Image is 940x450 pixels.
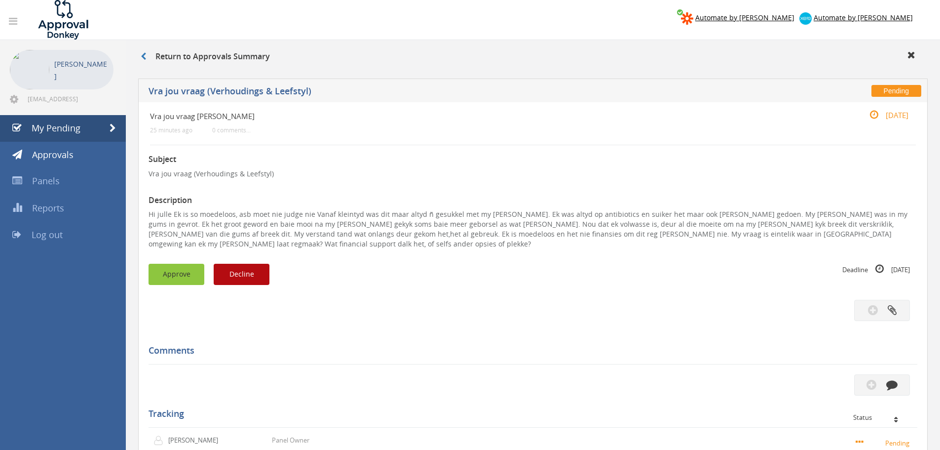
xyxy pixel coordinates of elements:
p: Hi julle Ek is so moedeloos, asb moet nie judge nie Vanaf kleintyd was dit maar altyd ñ gesukkel ... [149,209,917,249]
span: Pending [871,85,921,97]
button: Approve [149,264,204,285]
small: Deadline [DATE] [842,264,910,275]
span: [EMAIL_ADDRESS][DOMAIN_NAME] [28,95,112,103]
h3: Subject [149,155,917,164]
img: user-icon.png [153,436,168,446]
h3: Description [149,196,917,205]
small: 25 minutes ago [150,126,192,134]
h3: Return to Approvals Summary [141,52,270,61]
img: xero-logo.png [799,12,812,25]
span: Log out [32,229,63,241]
span: Reports [32,202,64,214]
button: Decline [214,264,269,285]
p: Vra jou vraag (Verhoudings & Leefstyl) [149,169,917,179]
span: Automate by [PERSON_NAME] [814,13,913,22]
p: Panel Owner [272,436,309,445]
span: Panels [32,175,60,187]
small: Pending [856,437,912,448]
h5: Tracking [149,409,910,419]
span: Approvals [32,149,74,161]
h5: Comments [149,346,910,356]
div: Status [853,414,910,421]
h5: Vra jou vraag (Verhoudings & Leefstyl) [149,86,688,99]
span: Automate by [PERSON_NAME] [695,13,794,22]
h4: Vra jou vraag [PERSON_NAME] [150,112,788,121]
p: [PERSON_NAME] [168,436,225,445]
img: zapier-logomark.png [681,12,693,25]
span: My Pending [32,122,80,134]
p: [PERSON_NAME] [54,58,109,82]
small: 0 comments... [212,126,251,134]
small: [DATE] [859,110,908,121]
